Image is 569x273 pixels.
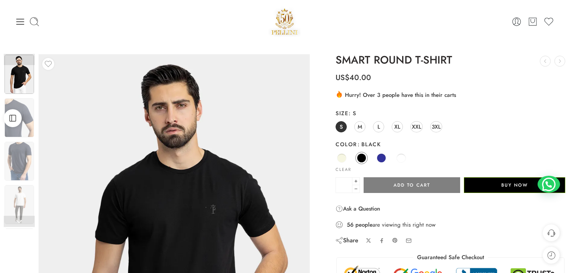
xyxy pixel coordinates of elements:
button: Buy Now [464,177,565,193]
div: Share [336,236,358,245]
span: 3XL [432,122,441,132]
a: Pin on Pinterest [392,237,398,243]
legend: Guaranteed Safe Checkout [413,254,488,261]
img: Artboard 1 [4,185,34,224]
img: Pellini [269,6,301,37]
label: Size [336,110,565,117]
span: Black [357,140,381,148]
a: M [354,121,365,132]
span: M [358,122,362,132]
a: S [336,121,347,132]
img: Artboard 1 [4,98,34,137]
strong: 56 [347,221,354,228]
a: Share on Facebook [379,238,385,243]
a: L [373,121,384,132]
span: S [348,109,356,117]
input: Product quantity [336,177,352,193]
h1: SMART ROUND T-SHIRT [336,54,565,66]
a: Wishlist [544,16,554,27]
span: XL [394,122,400,132]
a: Ask a Question [336,204,380,213]
a: Clear options [336,168,351,172]
span: US$ [336,72,349,83]
div: are viewing this right now [336,221,565,229]
img: Artboard 1 [4,228,34,267]
a: Email to your friends [406,237,412,244]
a: 3XL [430,121,442,132]
div: Hurry! Over 3 people have this in their carts [336,90,565,99]
a: XXL [410,121,423,132]
span: S [340,122,343,132]
img: Artboard 1 [4,142,34,181]
a: Login / Register [511,16,522,27]
button: Add to cart [364,177,460,193]
span: L [377,122,380,132]
img: Artboard 1 [4,55,34,94]
a: Pellini - [269,6,301,37]
a: Share on X [366,238,371,243]
a: Cart [527,16,538,27]
span: XXL [412,122,421,132]
a: XL [392,121,403,132]
bdi: 40.00 [336,72,371,83]
label: Color [336,141,565,148]
strong: people [355,221,373,228]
